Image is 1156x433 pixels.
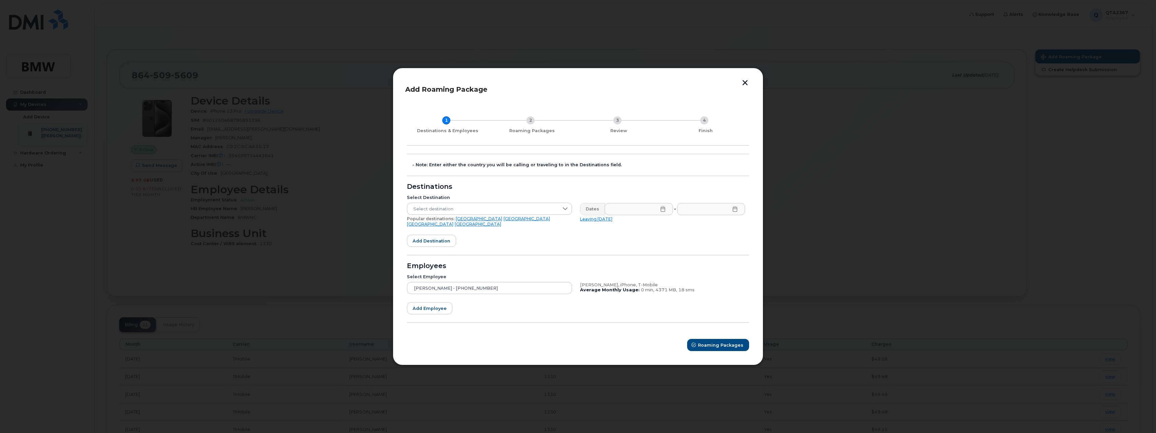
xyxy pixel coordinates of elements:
[673,203,677,215] div: -
[412,162,749,168] div: - Note: Enter either the country you will be calling or traveling to in the Destinations field.
[413,305,447,312] span: Add employee
[407,195,572,200] div: Select Destination
[700,116,708,124] div: 4
[580,282,745,288] div: [PERSON_NAME], iPhone, T-Mobile
[526,116,535,124] div: 2
[504,216,550,221] a: [GEOGRAPHIC_DATA]
[407,203,559,215] span: Select destination
[665,128,746,134] div: Finish
[578,128,660,134] div: Review
[1127,404,1151,428] iframe: Messenger Launcher
[405,85,487,93] span: Add Roaming Package
[613,116,621,124] div: 3
[407,302,452,314] button: Add employee
[687,339,749,351] button: Roaming Packages
[407,216,454,221] span: Popular destinations:
[698,342,743,348] span: Roaming Packages
[677,203,745,215] input: Please fill out this field
[491,128,573,134] div: Roaming Packages
[605,203,673,215] input: Please fill out this field
[678,287,695,292] span: 18 sms
[580,287,640,292] b: Average Monthly Usage:
[407,263,749,269] div: Employees
[455,222,501,227] a: [GEOGRAPHIC_DATA]
[407,184,749,190] div: Destinations
[407,235,456,247] button: Add destination
[641,287,654,292] span: 0 min,
[413,238,450,244] span: Add destination
[407,222,453,227] a: [GEOGRAPHIC_DATA]
[456,216,502,221] a: [GEOGRAPHIC_DATA]
[655,287,677,292] span: 4371 MB,
[580,216,612,222] a: Leaving [DATE]
[407,282,572,294] input: Search device
[407,274,572,280] div: Select Employee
